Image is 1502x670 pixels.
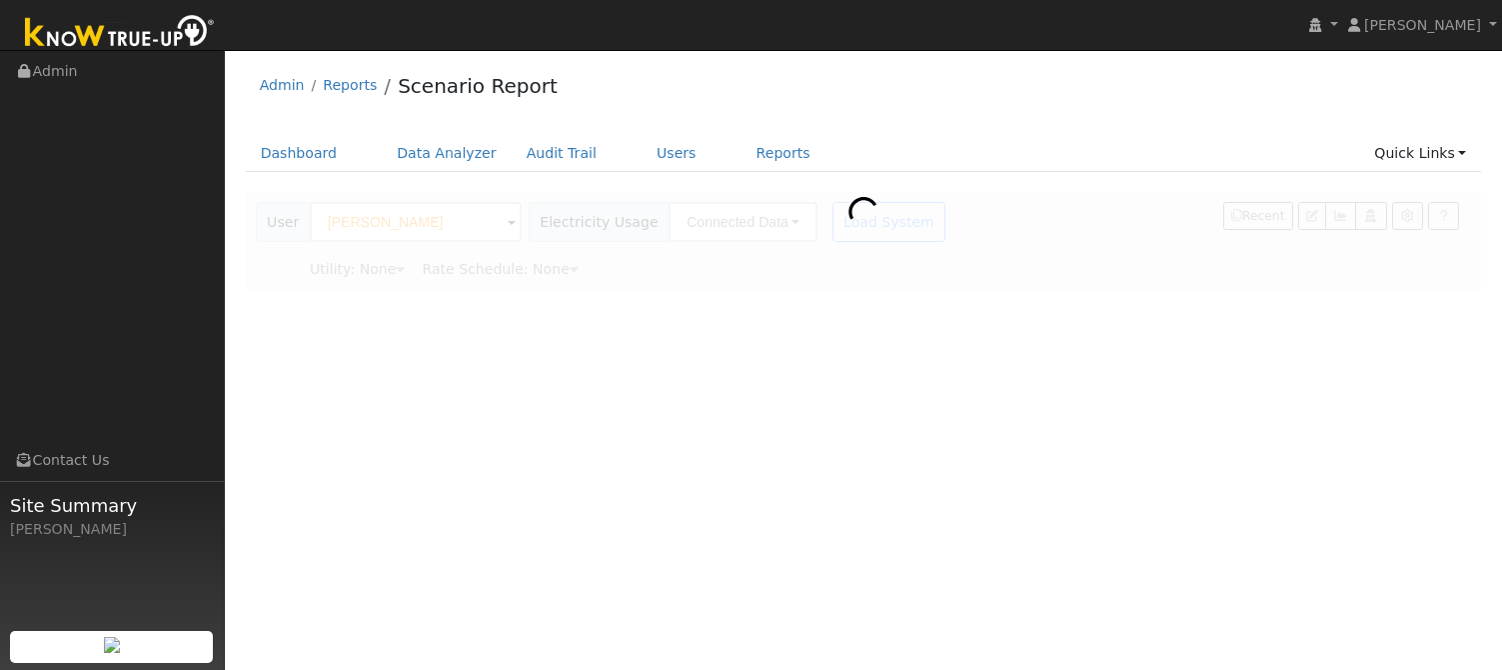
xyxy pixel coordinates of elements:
a: Audit Trail [512,135,612,172]
a: Admin [260,77,305,93]
img: retrieve [104,637,120,653]
a: Quick Links [1359,135,1481,172]
span: [PERSON_NAME] [1364,17,1481,33]
div: [PERSON_NAME] [10,519,214,540]
a: Users [642,135,712,172]
span: Site Summary [10,492,214,519]
img: Know True-Up [15,11,225,56]
a: Reports [323,77,377,93]
a: Dashboard [246,135,353,172]
a: Scenario Report [398,74,558,98]
a: Reports [742,135,825,172]
a: Data Analyzer [382,135,512,172]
